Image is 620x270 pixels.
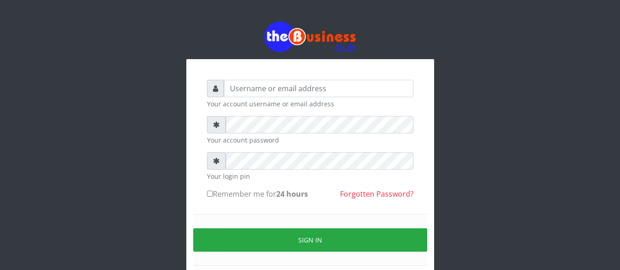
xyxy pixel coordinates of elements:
[207,99,413,109] small: Your account username or email address
[276,189,308,199] b: 24 hours
[207,135,413,145] small: Your account password
[193,228,427,252] button: Sign in
[207,171,413,181] small: Your login pin
[207,188,308,199] label: Remember me for
[340,189,413,199] a: Forgotten Password?
[224,80,413,97] input: Username or email address
[207,191,213,197] input: Remember me for24 hours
